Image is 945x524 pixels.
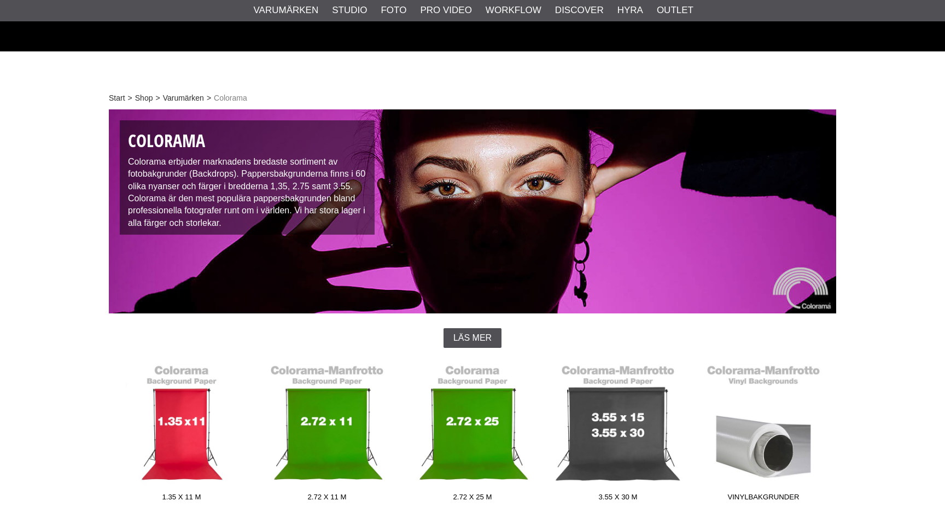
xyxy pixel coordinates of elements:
span: 2.72 x 11 m [254,492,400,506]
img: Colorama Fotobakgrunder [109,109,836,313]
span: Colorama [214,92,247,104]
span: > [207,92,211,104]
a: 1.35 x 11 m [109,359,254,506]
a: 2.72 x 25 m [400,359,545,506]
a: Pro Video [420,3,471,18]
div: Colorama erbjuder marknadens bredaste sortiment av fotobakgrunder (Backdrops). Pappersbakgrundern... [120,120,375,235]
a: Foto [381,3,406,18]
a: Varumärken [163,92,204,104]
span: > [155,92,160,104]
a: 3.55 x 30 m [545,359,691,506]
span: Vinylbakgrunder [691,492,836,506]
span: > [128,92,132,104]
span: 1.35 x 11 m [109,492,254,506]
a: 2.72 x 11 m [254,359,400,506]
a: Workflow [486,3,541,18]
a: Hyra [617,3,643,18]
a: Discover [555,3,604,18]
a: Studio [332,3,367,18]
a: Start [109,92,125,104]
a: Vinylbakgrunder [691,359,836,506]
span: 3.55 x 30 m [545,492,691,506]
a: Outlet [657,3,693,18]
span: 2.72 x 25 m [400,492,545,506]
span: Läs mer [453,333,492,343]
a: Varumärken [254,3,319,18]
a: Shop [135,92,153,104]
h1: Colorama [128,129,366,153]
